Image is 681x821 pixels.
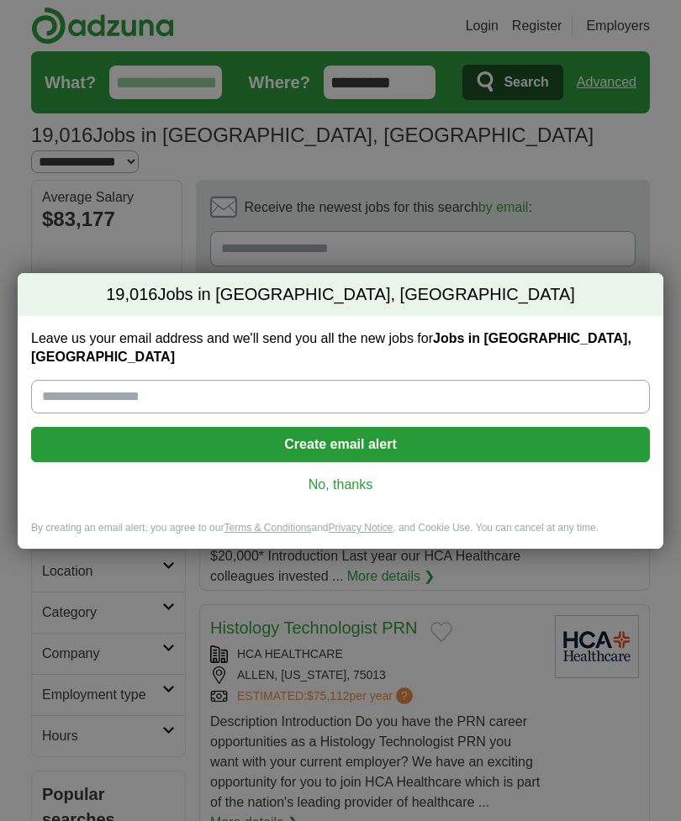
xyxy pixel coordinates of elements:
label: Leave us your email address and we'll send you all the new jobs for [31,329,650,366]
span: 19,016 [106,283,157,307]
button: Create email alert [31,427,650,462]
h2: Jobs in [GEOGRAPHIC_DATA], [GEOGRAPHIC_DATA] [18,273,663,317]
a: No, thanks [45,476,636,494]
div: By creating an email alert, you agree to our and , and Cookie Use. You can cancel at any time. [18,521,663,549]
a: Terms & Conditions [224,522,311,534]
a: Privacy Notice [329,522,393,534]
